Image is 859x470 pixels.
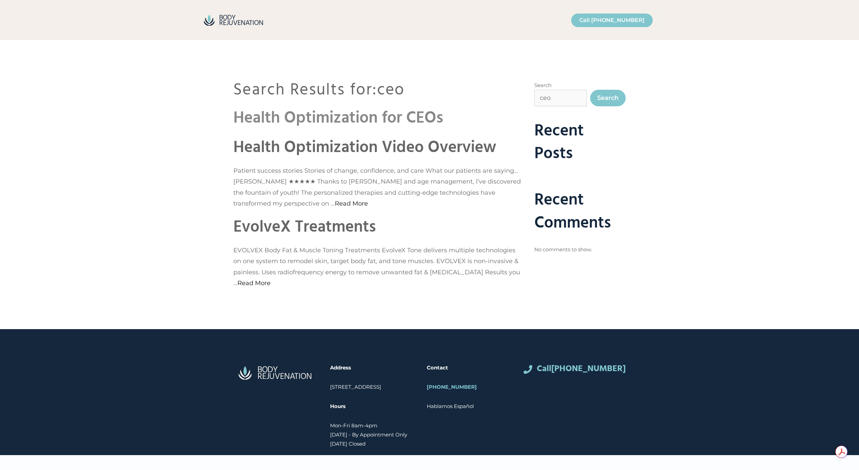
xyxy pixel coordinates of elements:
[534,82,552,88] label: Search
[534,120,626,165] h2: Recent Posts
[534,245,626,254] div: No comments to show.
[335,200,368,207] a: More on Health Optimization Video Overview
[233,216,521,239] header: Content
[330,364,351,371] strong: Address
[537,362,626,376] strong: Call
[551,362,626,376] a: [PHONE_NUMBER]
[237,279,271,287] a: More on EvolveX Treatments
[233,81,521,100] h1: Search Results for:
[571,14,653,27] a: Call [PHONE_NUMBER]
[233,245,521,289] p: EVOLVEX Body Fat & Muscle Toning Treatments EvolveX Tone delivers multiple technologies on one sy...
[330,382,413,391] p: [STREET_ADDRESS]
[564,10,659,30] nav: Primary
[427,402,510,411] p: Hablamos Español
[233,107,521,130] header: Content
[427,384,477,390] a: [PHONE_NUMBER]
[330,403,346,409] strong: Hours
[590,90,626,106] button: Search
[233,135,496,161] a: Health Optimization Video Overview
[534,189,626,234] h2: Recent Comments
[200,12,267,28] img: BodyRejuvenation
[233,165,521,209] p: Patient success stories Stories of change, confidence, and care What our patients are saying… [PE...
[330,421,413,448] p: Mon-Fri 8am-4pm [DATE] - By Appointment Only [DATE] Closed
[233,214,376,240] a: EvolveX Treatments
[427,364,448,371] strong: Contact
[233,81,521,100] header: Page
[377,77,405,103] span: ceo
[233,136,521,159] header: Content
[233,105,443,131] a: Health Optimization for CEOs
